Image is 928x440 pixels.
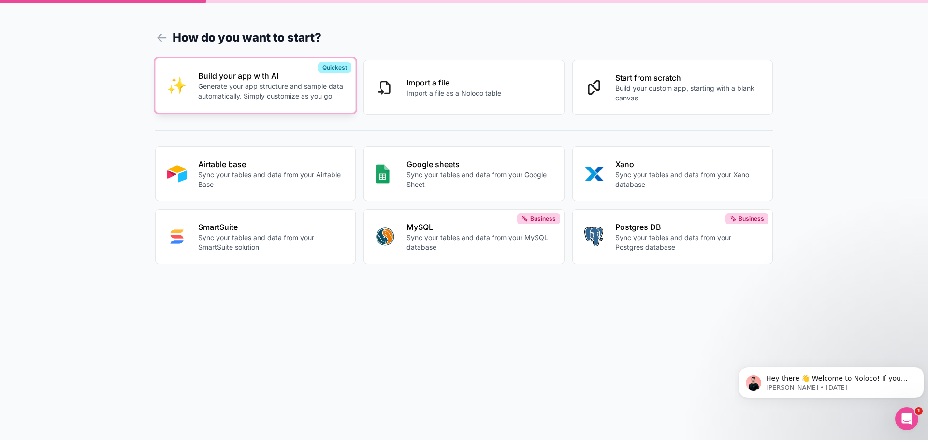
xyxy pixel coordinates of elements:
[198,82,344,101] p: Generate your app structure and sample data automatically. Simply customize as you go.
[363,146,565,201] button: GOOGLE_SHEETSGoogle sheetsSync your tables and data from your Google Sheet
[615,72,761,84] p: Start from scratch
[406,170,552,189] p: Sync your tables and data from your Google Sheet
[572,209,773,264] button: POSTGRESPostgres DBSync your tables and data from your Postgres databaseBusiness
[406,88,501,98] p: Import a file as a Noloco table
[376,227,395,246] img: MYSQL
[155,209,356,264] button: SMART_SUITESmartSuiteSync your tables and data from your SmartSuite solution
[735,346,928,414] iframe: Intercom notifications message
[739,215,764,223] span: Business
[198,221,344,233] p: SmartSuite
[376,164,390,184] img: GOOGLE_SHEETS
[572,60,773,115] button: Start from scratchBuild your custom app, starting with a blank canvas
[155,58,356,113] button: INTERNAL_WITH_AIBuild your app with AIGenerate your app structure and sample data automatically. ...
[363,60,565,115] button: Import a fileImport a file as a Noloco table
[615,221,761,233] p: Postgres DB
[530,215,556,223] span: Business
[615,158,761,170] p: Xano
[895,407,918,430] iframe: Intercom live chat
[572,146,773,201] button: XANOXanoSync your tables and data from your Xano database
[584,164,604,184] img: XANO
[198,70,344,82] p: Build your app with AI
[406,233,552,252] p: Sync your tables and data from your MySQL database
[615,84,761,103] p: Build your custom app, starting with a blank canvas
[198,170,344,189] p: Sync your tables and data from your Airtable Base
[167,227,187,246] img: SMART_SUITE
[167,76,187,95] img: INTERNAL_WITH_AI
[406,158,552,170] p: Google sheets
[167,164,187,184] img: AIRTABLE
[155,29,773,46] h1: How do you want to start?
[406,77,501,88] p: Import a file
[155,146,356,201] button: AIRTABLEAirtable baseSync your tables and data from your Airtable Base
[584,227,603,246] img: POSTGRES
[198,158,344,170] p: Airtable base
[318,62,351,73] div: Quickest
[615,170,761,189] p: Sync your tables and data from your Xano database
[198,233,344,252] p: Sync your tables and data from your SmartSuite solution
[615,233,761,252] p: Sync your tables and data from your Postgres database
[406,221,552,233] p: MySQL
[363,209,565,264] button: MYSQLMySQLSync your tables and data from your MySQL databaseBusiness
[915,407,923,415] span: 1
